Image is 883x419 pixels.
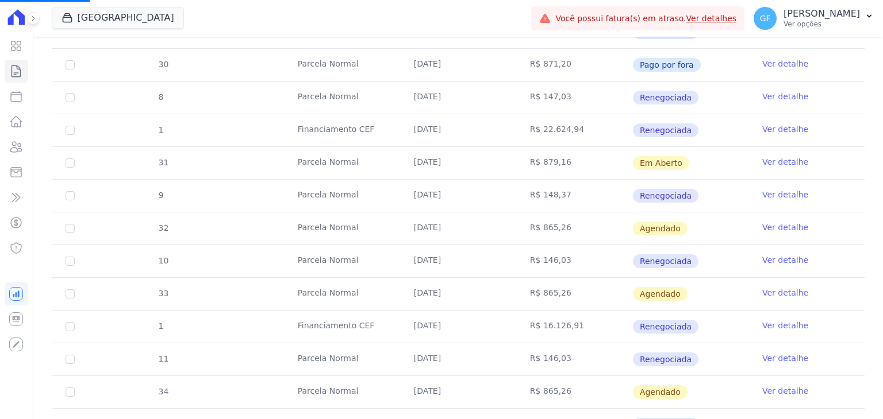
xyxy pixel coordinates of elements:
td: R$ 22.624,94 [516,114,632,146]
p: Ver opções [784,20,860,29]
td: [DATE] [400,147,516,179]
span: Pago por fora [633,58,701,72]
span: 30 [158,60,169,69]
a: Ver detalhe [762,58,808,69]
a: Ver detalhe [762,156,808,168]
td: Parcela Normal [284,49,400,81]
td: Parcela Normal [284,376,400,408]
button: [GEOGRAPHIC_DATA] [52,7,184,29]
td: [DATE] [400,82,516,114]
td: Parcela Normal [284,147,400,179]
td: [DATE] [400,212,516,245]
td: Parcela Normal [284,180,400,212]
a: Ver detalhe [762,91,808,102]
span: 34 [158,387,169,396]
input: default [66,257,75,266]
a: Ver detalhe [762,320,808,331]
span: Renegociada [633,123,698,137]
span: Você possui fatura(s) em atraso. [555,13,736,25]
span: 32 [158,223,169,232]
td: [DATE] [400,311,516,343]
span: Agendado [633,222,688,235]
input: default [66,387,75,397]
input: default [66,355,75,364]
td: [DATE] [400,180,516,212]
a: Ver detalhe [762,189,808,200]
span: 11 [158,354,169,363]
td: [DATE] [400,278,516,310]
td: R$ 871,20 [516,49,632,81]
span: Agendado [633,385,688,399]
a: Ver detalhe [762,222,808,233]
td: Parcela Normal [284,82,400,114]
td: R$ 148,37 [516,180,632,212]
td: R$ 16.126,91 [516,311,632,343]
input: default [66,191,75,200]
span: 1 [158,125,164,134]
span: 9 [158,191,164,200]
span: Renegociada [633,320,698,333]
a: Ver detalhes [686,14,737,23]
a: Ver detalhe [762,385,808,397]
span: Em Aberto [633,156,689,170]
span: Renegociada [633,254,698,268]
td: [DATE] [400,245,516,277]
input: Só é possível selecionar pagamentos em aberto [66,60,75,69]
td: [DATE] [400,49,516,81]
input: Só é possível selecionar pagamentos em aberto [66,126,75,135]
td: [DATE] [400,114,516,146]
span: Agendado [633,287,688,301]
td: Parcela Normal [284,278,400,310]
td: Parcela Normal [284,343,400,375]
span: Renegociada [633,189,698,203]
td: [DATE] [400,343,516,375]
td: R$ 865,26 [516,278,632,310]
span: GF [760,14,771,22]
td: Financiamento CEF [284,114,400,146]
td: Financiamento CEF [284,311,400,343]
a: Ver detalhe [762,287,808,298]
td: R$ 146,03 [516,343,632,375]
span: 8 [158,92,164,102]
span: Renegociada [633,352,698,366]
button: GF [PERSON_NAME] Ver opções [744,2,883,34]
a: Ver detalhe [762,352,808,364]
span: 33 [158,289,169,298]
td: R$ 147,03 [516,82,632,114]
span: 1 [158,321,164,331]
td: R$ 865,26 [516,376,632,408]
td: Parcela Normal [284,212,400,245]
p: [PERSON_NAME] [784,8,860,20]
td: R$ 879,16 [516,147,632,179]
td: [DATE] [400,376,516,408]
td: R$ 146,03 [516,245,632,277]
td: Parcela Normal [284,245,400,277]
span: 31 [158,158,169,167]
a: Ver detalhe [762,254,808,266]
a: Ver detalhe [762,123,808,135]
input: default [66,322,75,331]
td: R$ 865,26 [516,212,632,245]
span: 10 [158,256,169,265]
input: default [66,289,75,298]
input: Só é possível selecionar pagamentos em aberto [66,93,75,102]
span: Renegociada [633,91,698,104]
input: default [66,224,75,233]
input: default [66,158,75,168]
